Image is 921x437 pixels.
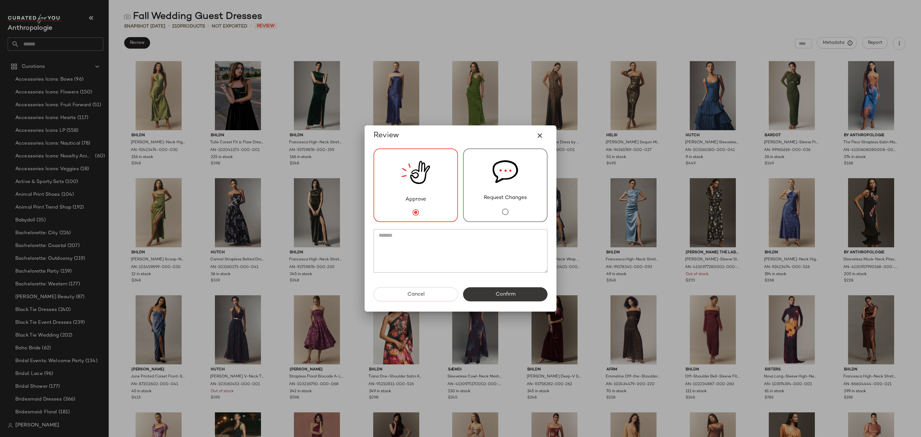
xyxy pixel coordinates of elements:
span: Confirm [495,291,515,298]
button: Confirm [463,287,547,301]
span: Request Changes [484,194,527,202]
img: svg%3e [492,149,518,194]
span: Approve [405,196,426,203]
button: Cancel [374,287,458,301]
span: Cancel [407,291,424,298]
span: Review [374,131,399,141]
img: review_new_snapshot.RGmwQ69l.svg [401,149,430,196]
